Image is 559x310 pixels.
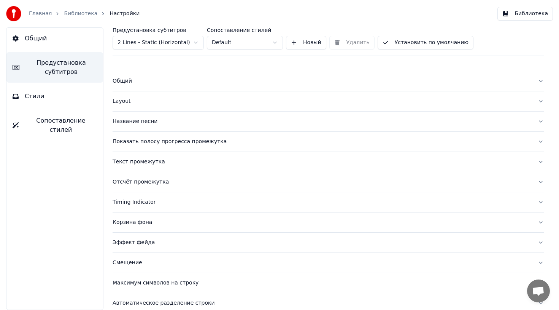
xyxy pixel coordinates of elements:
[113,152,544,172] button: Текст промежутка
[25,34,47,43] span: Общий
[113,97,532,105] div: Layout
[113,91,544,111] button: Layout
[286,36,326,50] button: Новый
[113,172,544,192] button: Отсчёт промежутка
[113,132,544,152] button: Показать полосу прогресса промежутка
[113,27,204,33] label: Предустановка субтитров
[113,198,532,206] div: Timing Indicator
[113,239,532,246] div: Эффект фейда
[113,77,532,85] div: Общий
[113,138,532,145] div: Показать полосу прогресса промежутка
[113,253,544,273] button: Смещение
[113,71,544,91] button: Общий
[378,36,473,50] button: Установить по умолчанию
[25,58,97,77] span: Предустановка субтитров
[6,28,103,49] button: Общий
[527,280,550,302] div: Открытый чат
[113,192,544,212] button: Timing Indicator
[207,27,283,33] label: Сопоставление стилей
[113,279,532,287] div: Максимум символов на строку
[113,219,532,226] div: Корзина фона
[497,7,553,21] button: Библиотека
[25,92,44,101] span: Стили
[113,118,532,125] div: Название песни
[6,110,103,141] button: Сопоставление стилей
[113,259,532,267] div: Смещение
[113,213,544,232] button: Корзина фона
[113,158,532,166] div: Текст промежутка
[29,10,52,18] a: Главная
[6,86,103,107] button: Стили
[113,299,532,307] div: Автоматическое разделение строки
[6,6,21,21] img: youka
[113,112,544,131] button: Название песни
[113,178,532,186] div: Отсчёт промежутка
[113,233,544,252] button: Эффект фейда
[25,116,97,134] span: Сопоставление стилей
[29,10,140,18] nav: breadcrumb
[64,10,97,18] a: Библиотека
[110,10,140,18] span: Настройки
[113,273,544,293] button: Максимум символов на строку
[6,52,103,83] button: Предустановка субтитров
